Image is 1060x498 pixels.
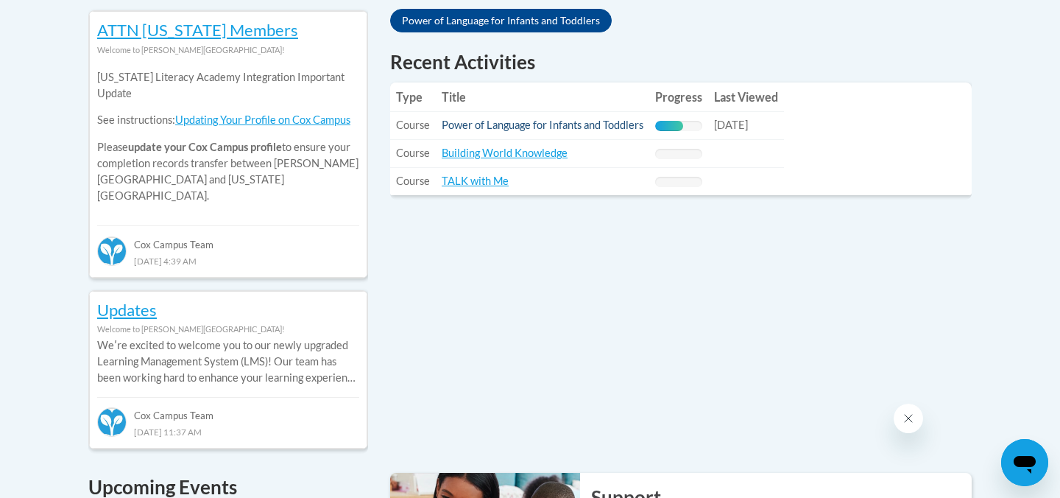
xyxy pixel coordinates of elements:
[97,20,298,40] a: ATTN [US_STATE] Members
[97,337,359,386] p: Weʹre excited to welcome you to our newly upgraded Learning Management System (LMS)! Our team has...
[97,300,157,320] a: Updates
[390,83,436,112] th: Type
[97,397,359,424] div: Cox Campus Team
[97,42,359,58] div: Welcome to [PERSON_NAME][GEOGRAPHIC_DATA]!
[708,83,784,112] th: Last Viewed
[396,175,430,187] span: Course
[442,119,643,131] a: Power of Language for Infants and Toddlers
[442,147,568,159] a: Building World Knowledge
[894,404,923,433] iframe: Close message
[655,121,683,131] div: Progress, %
[97,69,359,102] p: [US_STATE] Literacy Academy Integration Important Update
[128,141,282,153] b: update your Cox Campus profile
[396,147,430,159] span: Course
[97,236,127,266] img: Cox Campus Team
[97,424,359,440] div: [DATE] 11:37 AM
[97,225,359,252] div: Cox Campus Team
[175,113,350,126] a: Updating Your Profile on Cox Campus
[442,175,509,187] a: TALK with Me
[97,58,359,215] div: Please to ensure your completion records transfer between [PERSON_NAME][GEOGRAPHIC_DATA] and [US_...
[97,112,359,128] p: See instructions:
[1001,439,1048,486] iframe: Button to launch messaging window
[436,83,649,112] th: Title
[97,253,359,269] div: [DATE] 4:39 AM
[390,49,972,75] h1: Recent Activities
[97,321,359,337] div: Welcome to [PERSON_NAME][GEOGRAPHIC_DATA]!
[390,9,612,32] a: Power of Language for Infants and Toddlers
[714,119,748,131] span: [DATE]
[97,407,127,437] img: Cox Campus Team
[649,83,708,112] th: Progress
[396,119,430,131] span: Course
[9,10,119,22] span: Hi. How can we help?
